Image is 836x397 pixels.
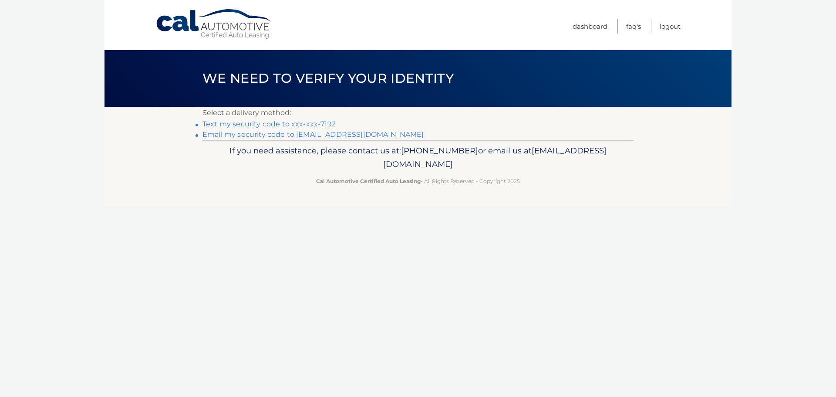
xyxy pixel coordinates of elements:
a: Dashboard [573,19,607,34]
a: Logout [660,19,681,34]
a: FAQ's [626,19,641,34]
a: Text my security code to xxx-xxx-7192 [202,120,336,128]
a: Email my security code to [EMAIL_ADDRESS][DOMAIN_NAME] [202,130,424,139]
p: If you need assistance, please contact us at: or email us at [208,144,628,172]
span: We need to verify your identity [202,70,454,86]
a: Cal Automotive [155,9,273,40]
span: [PHONE_NUMBER] [401,146,478,156]
p: - All Rights Reserved - Copyright 2025 [208,176,628,186]
strong: Cal Automotive Certified Auto Leasing [316,178,421,184]
p: Select a delivery method: [202,107,634,119]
